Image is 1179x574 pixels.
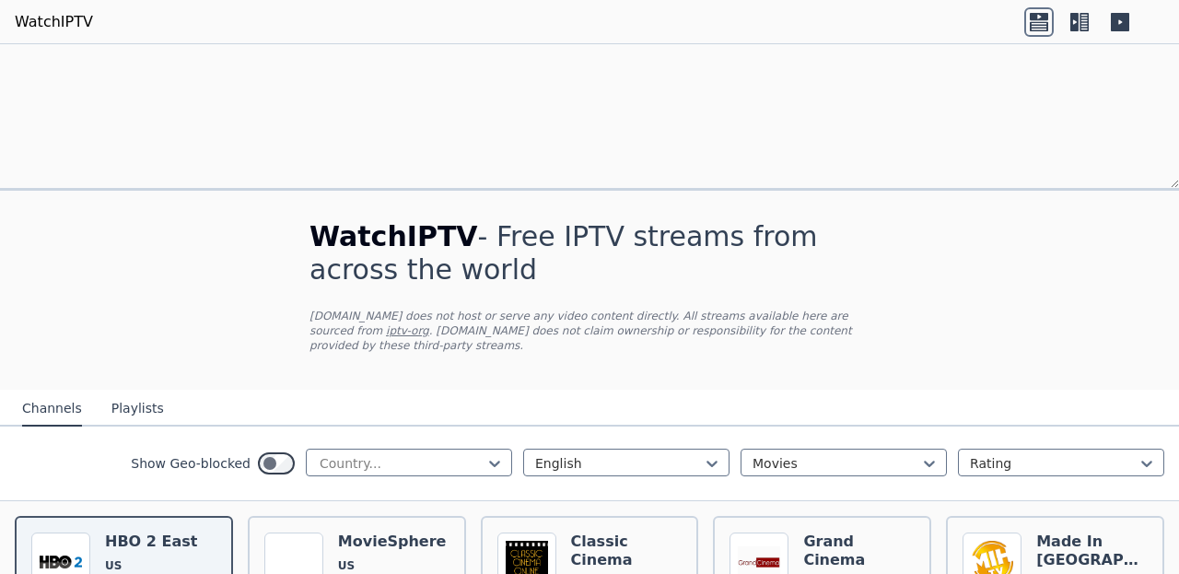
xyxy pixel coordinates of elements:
h6: Grand Cinema [803,533,915,569]
span: US [338,558,355,573]
a: WatchIPTV [15,11,93,33]
h6: MovieSphere [338,533,447,551]
button: Channels [22,392,82,427]
span: WatchIPTV [309,220,478,252]
p: [DOMAIN_NAME] does not host or serve any video content directly. All streams available here are s... [309,309,870,353]
h6: HBO 2 East [105,533,197,551]
span: US [105,558,122,573]
button: Playlists [111,392,164,427]
a: iptv-org [386,324,429,337]
h1: - Free IPTV streams from across the world [309,220,870,287]
h6: Classic Cinema [571,533,683,569]
h6: Made In [GEOGRAPHIC_DATA] [1036,533,1148,569]
label: Show Geo-blocked [131,454,251,473]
